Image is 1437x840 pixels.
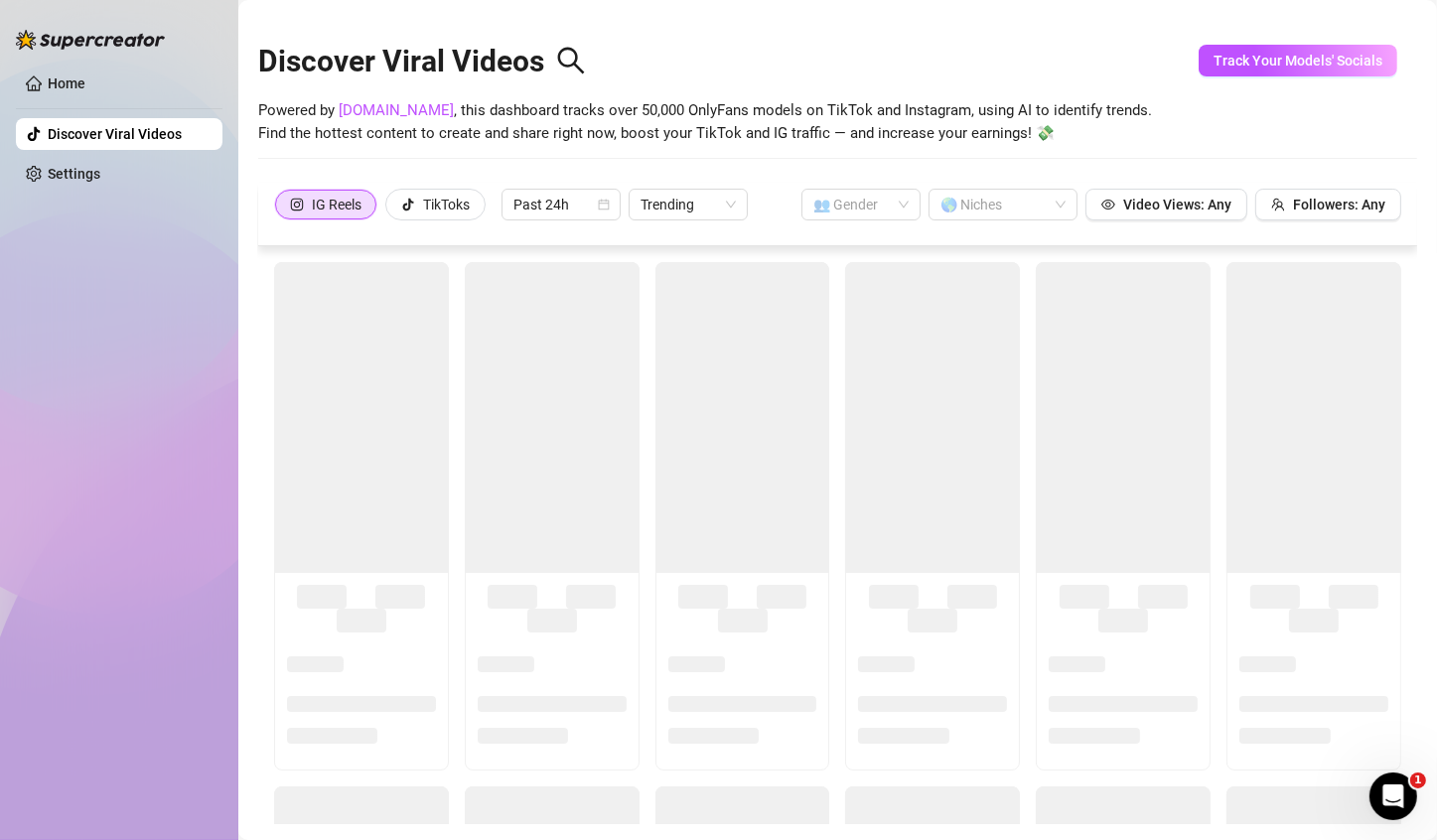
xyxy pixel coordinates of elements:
[423,190,470,219] div: TikToks
[1255,189,1401,220] button: Followers: Any
[1199,45,1397,76] button: Track Your Models' Socials
[48,126,182,142] a: Discover Viral Videos
[1410,772,1426,788] span: 1
[1293,197,1385,212] span: Followers: Any
[48,75,85,91] a: Home
[1271,198,1285,211] span: team
[258,99,1152,146] span: Powered by , this dashboard tracks over 50,000 OnlyFans models on TikTok and Instagram, using AI ...
[1123,197,1231,212] span: Video Views: Any
[641,190,736,219] span: Trending
[598,199,610,210] span: calendar
[258,43,586,80] h2: Discover Viral Videos
[1101,198,1115,211] span: eye
[1085,189,1247,220] button: Video Views: Any
[1369,772,1417,820] iframe: Intercom live chat
[401,198,415,211] span: tik-tok
[312,190,361,219] div: IG Reels
[1214,53,1382,69] span: Track Your Models' Socials
[339,101,454,119] a: [DOMAIN_NAME]
[48,166,100,182] a: Settings
[556,46,586,75] span: search
[513,190,609,219] span: Past 24h
[16,30,165,50] img: logo-BBDzfeDw.svg
[290,198,304,211] span: instagram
